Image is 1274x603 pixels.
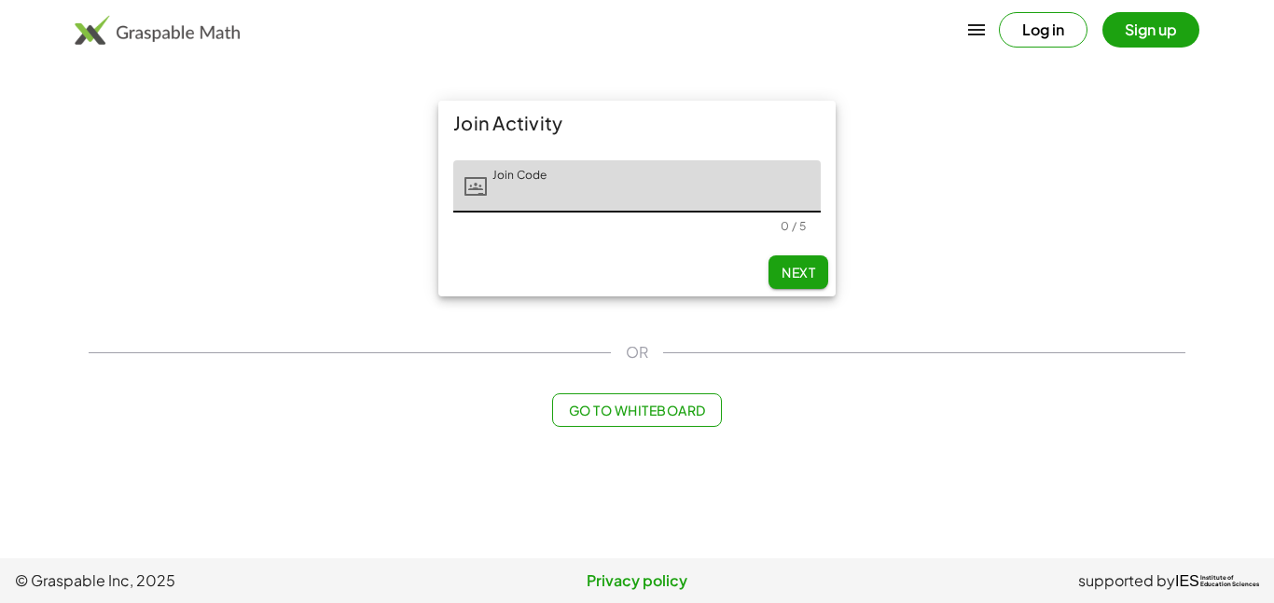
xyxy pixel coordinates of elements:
button: Go to Whiteboard [552,393,721,427]
a: Privacy policy [430,569,845,592]
span: Institute of Education Sciences [1200,575,1259,588]
button: Next [769,255,828,289]
button: Sign up [1102,12,1199,48]
div: Join Activity [438,101,836,145]
span: Next [782,264,815,281]
div: 0 / 5 [781,219,806,233]
span: OR [626,341,648,363]
span: IES [1175,572,1199,590]
a: IESInstitute ofEducation Sciences [1175,569,1259,592]
span: supported by [1078,569,1175,592]
button: Log in [999,12,1087,48]
span: Go to Whiteboard [568,402,705,418]
span: © Graspable Inc, 2025 [15,569,430,592]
